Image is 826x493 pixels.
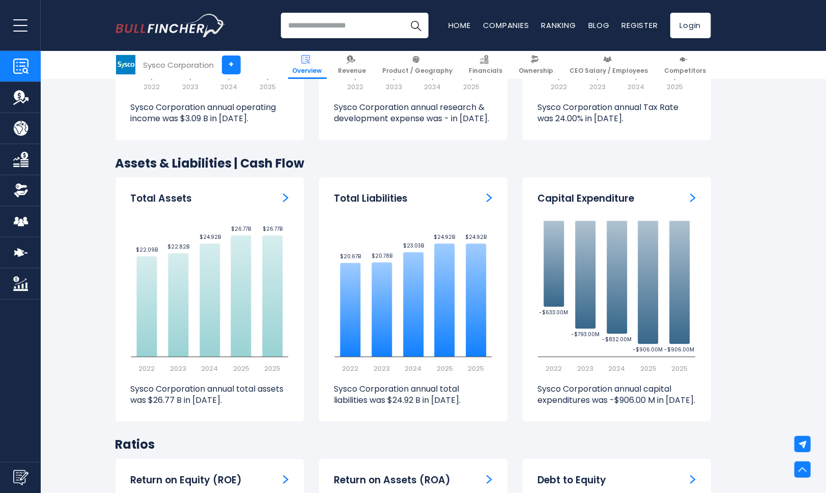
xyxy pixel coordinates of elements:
text: 2025 [463,82,479,92]
text: 2025 [667,82,683,92]
text: 2025 [264,364,280,373]
img: Bullfincher logo [116,14,225,37]
a: Companies [483,20,529,31]
p: Sysco Corporation annual total assets was $26.77 B in [DATE]. [131,384,289,406]
a: Total Assets [283,193,289,203]
a: Return on Equity [283,474,289,485]
a: Home [448,20,471,31]
text: $24.92B [465,233,487,241]
a: Total Liabilities [487,193,492,203]
a: Product / Geography [378,51,458,79]
text: 2024 [608,364,625,373]
span: CEO Salary / Employees [570,67,648,75]
text: 2022 [143,82,159,92]
span: Product / Geography [383,67,453,75]
a: + [222,56,241,74]
p: Sysco Corporation annual research & development expense was - in [DATE]. [334,102,492,125]
span: Financials [469,67,503,75]
text: 2022 [347,82,363,92]
h2: Ratios [116,436,711,452]
p: Sysco Corporation annual Tax Rate was 24.00% in [DATE]. [538,102,696,125]
a: Go to homepage [116,14,225,37]
text: 2024 [628,82,644,92]
text: -$793.00M [571,331,600,338]
text: 2023 [589,82,605,92]
p: Sysco Corporation annual operating income was $3.09 B in [DATE]. [131,102,289,125]
text: $26.77B [263,225,282,233]
a: Debt to Equity [690,474,696,485]
h3: Debt to Equity [538,474,607,487]
a: Capital Expenditure [690,193,696,203]
a: Financials [465,51,507,79]
a: Register [622,20,658,31]
text: 2022 [138,364,155,373]
text: 2025 [640,364,656,373]
a: Blog [588,20,610,31]
text: 2024 [424,82,441,92]
text: $23.03B [403,242,424,250]
p: Sysco Corporation annual capital expenditures was -$906.00 M in [DATE]. [538,384,696,406]
text: -$906.00M [633,346,663,353]
a: Ownership [515,51,558,79]
text: 2024 [201,364,218,373]
span: Ownership [519,67,554,75]
text: 2025 [436,364,452,373]
text: -$906.00M [664,346,694,353]
text: 2025 [671,364,688,373]
text: 2023 [385,82,402,92]
text: 2025 [233,364,249,373]
text: $26.77B [231,225,251,233]
text: 2022 [546,364,562,373]
a: CEO Salary / Employees [565,51,653,79]
img: Ownership [13,183,29,198]
text: $24.92B [434,233,455,241]
span: Competitors [665,67,706,75]
button: Search [403,13,429,38]
text: 2023 [374,364,390,373]
text: $24.92B [199,233,220,241]
h3: Total Liabilities [334,193,408,205]
p: Sysco Corporation annual total liabilities was $24.92 B in [DATE]. [334,384,492,406]
text: $20.67B [340,253,361,260]
text: 2024 [405,364,421,373]
a: Revenue [334,51,371,79]
text: 2023 [170,364,186,373]
text: 2025 [468,364,484,373]
span: Overview [293,67,322,75]
text: 2023 [577,364,593,373]
h3: Total Assets [131,193,192,205]
a: Login [670,13,711,38]
a: Competitors [660,51,711,79]
text: 2022 [342,364,358,373]
text: 2023 [182,82,198,92]
h3: Return on Equity (ROE) [131,474,242,487]
h3: Return on Assets (ROA) [334,474,451,487]
a: Overview [288,51,327,79]
span: Revenue [338,67,366,75]
h3: Capital Expenditure [538,193,635,205]
text: $20.78B [372,252,392,260]
text: $22.82B [167,243,189,251]
a: Return on Assets [487,474,492,485]
a: Ranking [542,20,576,31]
div: Sysco Corporation [144,59,214,71]
text: -$633.00M [539,309,568,316]
h2: Assets & Liabilities | Cash Flow [116,155,711,171]
text: 2022 [550,82,566,92]
text: 2025 [260,82,276,92]
text: 2024 [220,82,237,92]
text: $22.09B [136,246,158,254]
img: SYY logo [116,55,135,74]
text: -$832.00M [602,336,632,343]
